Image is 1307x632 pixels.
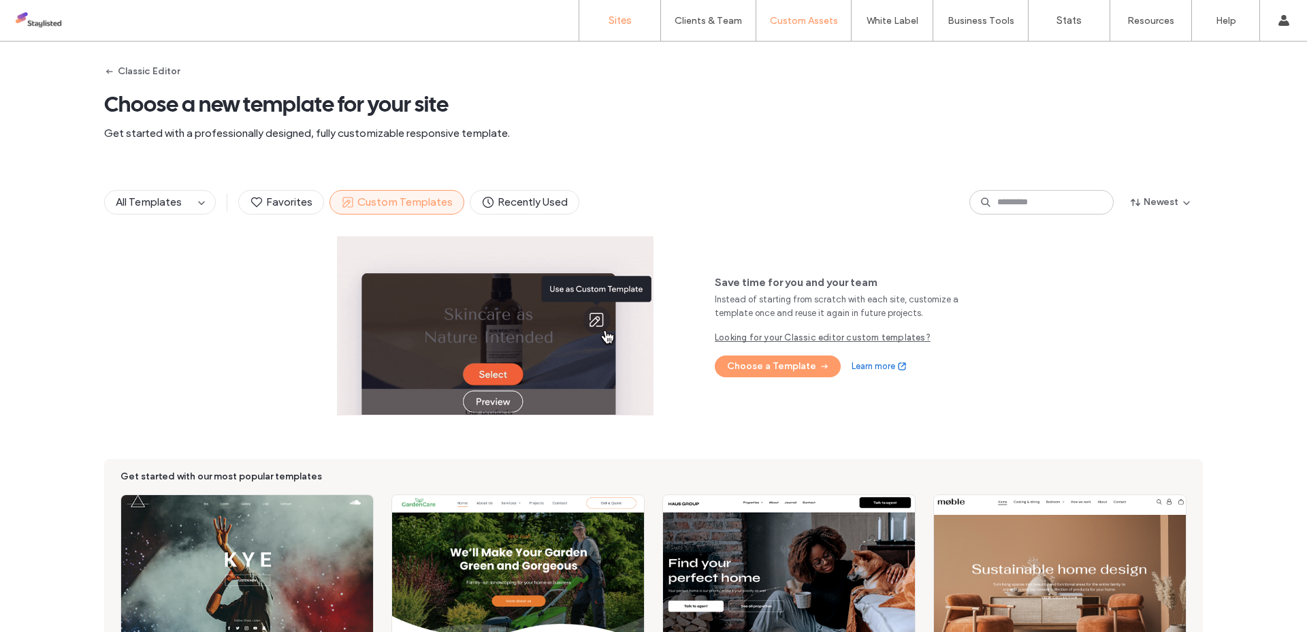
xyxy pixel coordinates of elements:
span: Get started with our most popular templates [120,470,1187,484]
img: Template [337,245,653,415]
label: Custom Assets [770,15,838,27]
button: Newest [1119,191,1203,213]
span: Save time for you and your team [715,275,970,290]
a: Learn more [852,360,907,373]
button: Custom Templates [329,190,464,215]
label: Stats [1056,14,1082,27]
span: Instead of starting from scratch with each site, customize a template once and reuse it again in ... [715,293,960,320]
button: Favorites [238,190,324,215]
label: Help [1216,15,1236,27]
label: Sites [609,14,632,27]
button: Classic Editor [104,61,180,82]
span: Favorites [250,195,312,210]
span: Custom Templates [341,195,453,210]
span: Help [31,10,59,22]
span: All Templates [116,195,182,208]
label: Clients & Team [675,15,742,27]
label: Resources [1127,15,1174,27]
span: Choose a new template for your site [104,91,1203,118]
span: Recently Used [481,195,568,210]
label: White Label [867,15,918,27]
button: Recently Used [470,190,579,215]
button: Choose a Template [715,355,841,377]
label: Business Tools [948,15,1014,27]
a: Looking for your Classic editor custom templates? [715,331,970,345]
span: Get started with a professionally designed, fully customizable responsive template. [104,126,1203,141]
button: All Templates [105,191,193,214]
